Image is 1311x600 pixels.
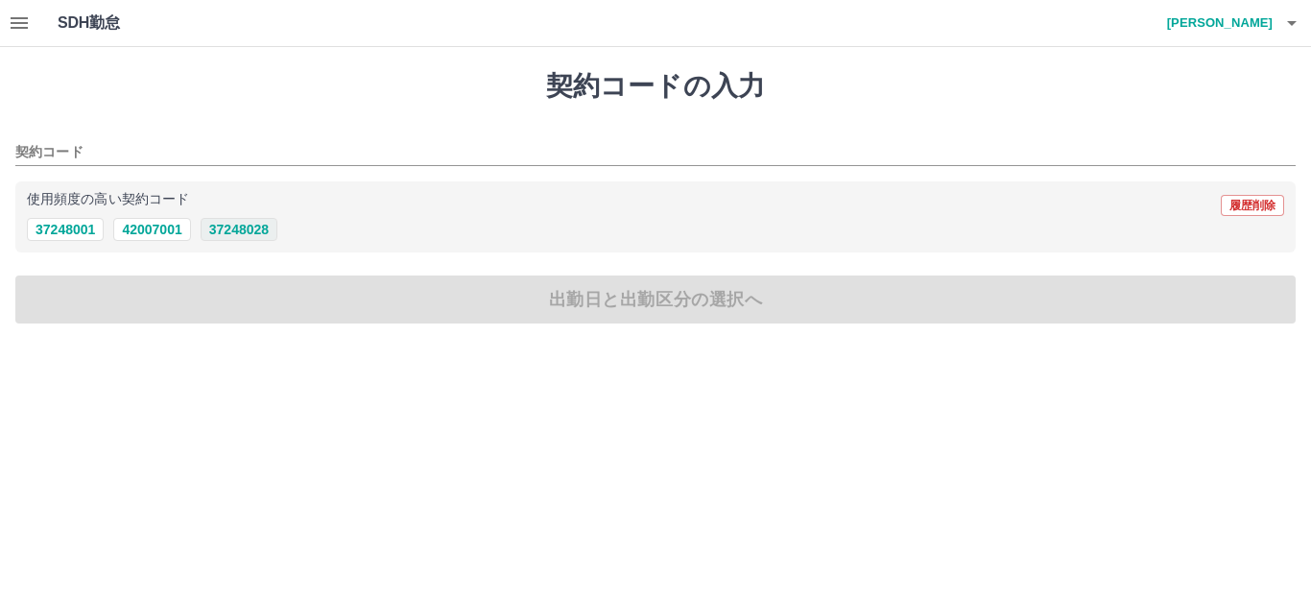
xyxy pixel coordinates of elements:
[1221,195,1284,216] button: 履歴削除
[27,218,104,241] button: 37248001
[27,193,189,206] p: 使用頻度の高い契約コード
[15,70,1296,103] h1: 契約コードの入力
[113,218,190,241] button: 42007001
[201,218,277,241] button: 37248028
